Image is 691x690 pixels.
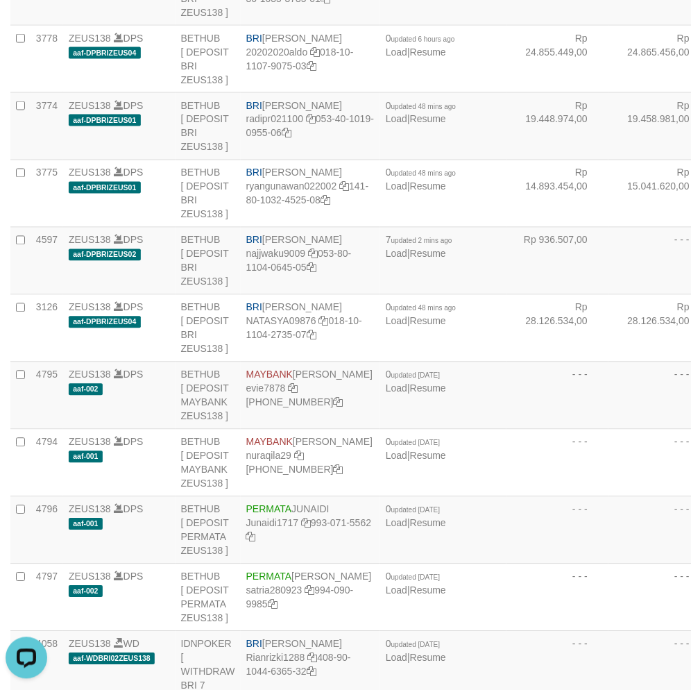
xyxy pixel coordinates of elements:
[410,383,446,394] a: Resume
[241,25,380,92] td: [PERSON_NAME] 018-10-1107-9075-03
[69,33,111,44] a: ZEUS138
[386,167,456,192] span: |
[506,227,608,294] td: Rp 936.507,00
[506,160,608,227] td: Rp 14.893.454,00
[391,35,455,43] span: updated 6 hours ago
[246,316,316,327] a: NATASYA09876
[386,181,407,192] a: Load
[69,167,111,178] a: ZEUS138
[246,302,262,313] span: BRI
[31,564,63,631] td: 4797
[246,437,293,448] span: MAYBANK
[31,25,63,92] td: 3778
[31,160,63,227] td: 3775
[506,564,608,631] td: - - -
[386,100,456,125] span: |
[31,294,63,362] td: 3126
[69,639,111,650] a: ZEUS138
[246,383,286,394] a: evie7878
[294,451,304,462] a: Copy nuraqila29 to clipboard
[246,181,337,192] a: ryangunawan022002
[506,25,608,92] td: Rp 24.855.449,00
[386,639,446,664] span: |
[69,384,103,396] span: aaf-002
[391,170,456,178] span: updated 48 mins ago
[386,33,455,58] span: |
[69,317,141,328] span: aaf-DPBRIZEUS04
[319,316,329,327] a: Copy NATASYA09876 to clipboard
[307,330,316,341] a: Copy 018101104273507 to clipboard
[410,47,446,58] a: Resume
[410,451,446,462] a: Resume
[386,653,407,664] a: Load
[176,227,241,294] td: BETHUB [ DEPOSIT BRI ZEUS138 ]
[506,294,608,362] td: Rp 28.126.534,00
[307,666,316,678] a: Copy 408901044636532 to clipboard
[31,496,63,564] td: 4796
[386,504,440,515] span: 0
[246,249,306,260] a: najjwaku9009
[410,518,446,529] a: Resume
[63,160,176,227] td: DPS
[410,585,446,596] a: Resume
[69,451,103,463] span: aaf-001
[69,100,111,111] a: ZEUS138
[506,362,608,429] td: - - -
[63,362,176,429] td: DPS
[176,25,241,92] td: BETHUB [ DEPOSIT BRI ZEUS138 ]
[410,653,446,664] a: Resume
[339,181,349,192] a: Copy ryangunawan022002 to clipboard
[386,114,407,125] a: Load
[246,235,262,246] span: BRI
[246,114,304,125] a: radipr021100
[241,564,380,631] td: [PERSON_NAME] 994-090-9985
[334,464,343,476] a: Copy 8743968600 to clipboard
[63,496,176,564] td: DPS
[506,92,608,160] td: Rp 19.448.974,00
[305,585,315,596] a: Copy satria280923 to clipboard
[386,518,407,529] a: Load
[386,369,440,380] span: 0
[386,302,456,313] span: 0
[306,114,316,125] a: Copy radipr021100 to clipboard
[386,167,456,178] span: 0
[246,532,256,543] a: Copy 9930715562 to clipboard
[6,6,47,47] button: Open LiveChat chat widget
[246,653,305,664] a: Rianrizki1288
[386,235,452,246] span: 7
[241,160,380,227] td: [PERSON_NAME] 141-80-1032-4525-08
[63,92,176,160] td: DPS
[386,369,446,394] span: |
[310,47,320,58] a: Copy 20202020aldo to clipboard
[241,92,380,160] td: [PERSON_NAME] 053-40-1019-0955-06
[176,160,241,227] td: BETHUB [ DEPOSIT BRI ZEUS138 ]
[386,100,456,111] span: 0
[31,362,63,429] td: 4795
[69,235,111,246] a: ZEUS138
[386,571,440,582] span: 0
[391,439,440,447] span: updated [DATE]
[246,369,293,380] span: MAYBANK
[246,33,262,44] span: BRI
[241,496,380,564] td: JUNAIDI 993-071-5562
[386,571,446,596] span: |
[246,518,299,529] a: Junaidi1717
[386,249,407,260] a: Load
[69,302,111,313] a: ZEUS138
[31,429,63,496] td: 4794
[386,383,407,394] a: Load
[386,33,455,44] span: 0
[391,237,452,245] span: updated 2 mins ago
[386,437,446,462] span: |
[63,227,176,294] td: DPS
[69,504,111,515] a: ZEUS138
[386,47,407,58] a: Load
[282,128,291,139] a: Copy 053401019095506 to clipboard
[410,114,446,125] a: Resume
[69,369,111,380] a: ZEUS138
[506,496,608,564] td: - - -
[246,100,262,111] span: BRI
[176,294,241,362] td: BETHUB [ DEPOSIT BRI ZEUS138 ]
[246,47,308,58] a: 20202020aldo
[386,585,407,596] a: Load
